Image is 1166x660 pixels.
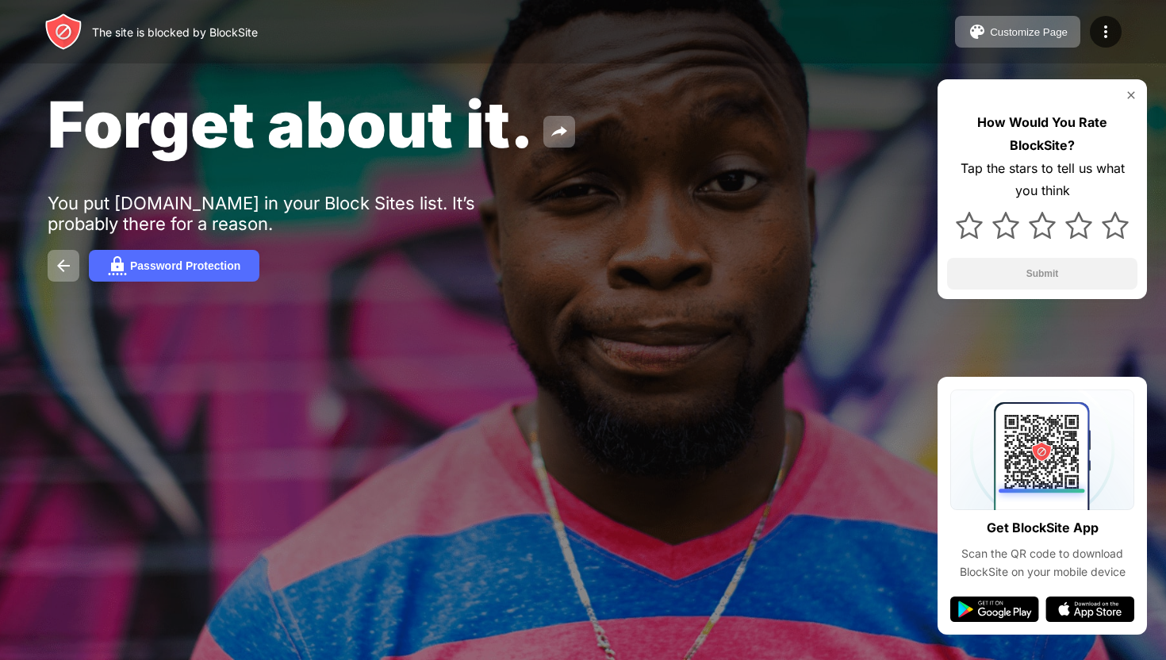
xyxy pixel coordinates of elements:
[950,545,1134,581] div: Scan the QR code to download BlockSite on your mobile device
[947,111,1137,157] div: How Would You Rate BlockSite?
[990,26,1068,38] div: Customize Page
[956,212,983,239] img: star.svg
[1029,212,1056,239] img: star.svg
[92,25,258,39] div: The site is blocked by BlockSite
[1045,597,1134,622] img: app-store.svg
[950,389,1134,510] img: qrcode.svg
[947,157,1137,203] div: Tap the stars to tell us what you think
[130,259,240,272] div: Password Protection
[968,22,987,41] img: pallet.svg
[1096,22,1115,41] img: menu-icon.svg
[108,256,127,275] img: password.svg
[1065,212,1092,239] img: star.svg
[48,193,538,234] div: You put [DOMAIN_NAME] in your Block Sites list. It’s probably there for a reason.
[950,597,1039,622] img: google-play.svg
[1102,212,1129,239] img: star.svg
[550,122,569,141] img: share.svg
[992,212,1019,239] img: star.svg
[947,258,1137,290] button: Submit
[44,13,82,51] img: header-logo.svg
[1125,89,1137,102] img: rate-us-close.svg
[54,256,73,275] img: back.svg
[955,16,1080,48] button: Customize Page
[48,86,534,163] span: Forget about it.
[987,516,1099,539] div: Get BlockSite App
[89,250,259,282] button: Password Protection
